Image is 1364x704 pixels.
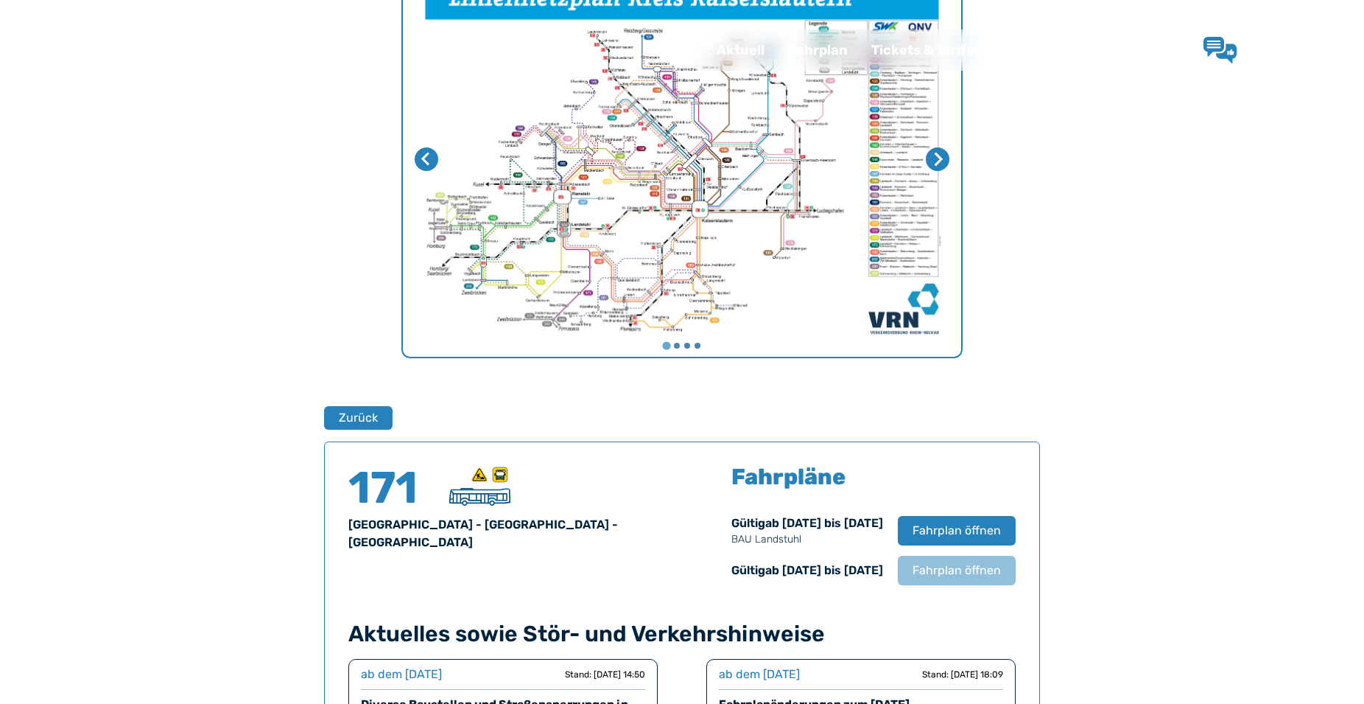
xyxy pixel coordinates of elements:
[922,669,1003,680] div: Stand: [DATE] 18:09
[731,466,846,488] h5: Fahrpläne
[324,406,393,430] button: Zurück
[415,147,438,171] button: Letzte Seite
[684,343,690,349] button: Gehe zu Seite 3
[674,343,680,349] button: Gehe zu Seite 2
[1087,31,1164,69] a: Kontakt
[898,556,1016,585] button: Fahrplan öffnen
[47,40,105,60] img: QNV Logo
[348,516,664,551] div: [GEOGRAPHIC_DATA] - [GEOGRAPHIC_DATA] - [GEOGRAPHIC_DATA]
[348,621,1016,647] h4: Aktuelles sowie Stör- und Verkehrshinweise
[731,515,883,547] div: Gültig ab [DATE] bis [DATE]
[348,466,437,510] h4: 171
[47,35,105,65] a: QNV Logo
[731,562,883,579] div: Gültig ab [DATE] bis [DATE]
[898,516,1016,546] button: Fahrplan öffnen
[859,31,986,69] a: Tickets & Tarife
[719,666,800,683] div: ab dem [DATE]
[1203,37,1324,63] a: Lob & Kritik
[449,488,510,506] img: Überlandbus
[913,522,1001,540] span: Fahrplan öffnen
[1031,31,1087,69] a: Jobs
[913,562,1001,579] span: Fahrplan öffnen
[986,31,1031,69] a: Wir
[361,666,442,683] div: ab dem [DATE]
[926,147,949,171] button: Nächste Seite
[403,341,961,351] ul: Wählen Sie eine Seite zum Anzeigen
[565,669,645,680] div: Stand: [DATE] 14:50
[731,532,883,547] p: BAU Landstuhl
[662,342,670,350] button: Gehe zu Seite 1
[695,343,700,349] button: Gehe zu Seite 4
[324,406,383,430] a: Zurück
[776,31,859,69] a: Fahrplan
[705,31,776,69] a: Aktuell
[1248,41,1324,57] span: Lob & Kritik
